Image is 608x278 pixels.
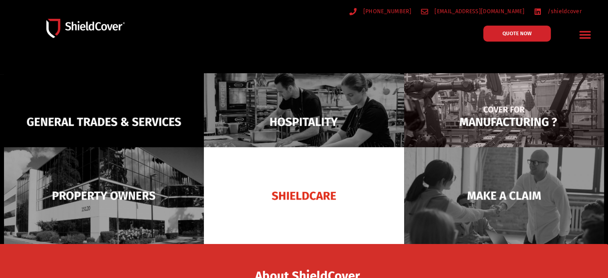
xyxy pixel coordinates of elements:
div: Menu Toggle [576,25,594,44]
a: /shieldcover [534,6,582,16]
span: [PHONE_NUMBER] [361,6,411,16]
img: Shield-Cover-Underwriting-Australia-logo-full [46,19,125,38]
span: [EMAIL_ADDRESS][DOMAIN_NAME] [433,6,524,16]
a: [EMAIL_ADDRESS][DOMAIN_NAME] [421,6,524,16]
span: QUOTE NOW [502,31,532,36]
a: QUOTE NOW [483,26,551,42]
a: [PHONE_NUMBER] [349,6,411,16]
span: /shieldcover [546,6,582,16]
